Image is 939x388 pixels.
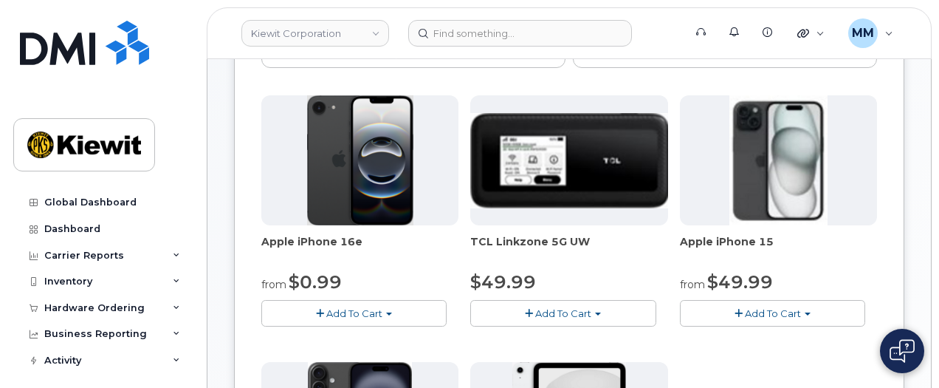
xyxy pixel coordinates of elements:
input: Find something... [408,20,632,47]
small: from [261,278,286,291]
img: Open chat [890,339,915,363]
span: Add To Cart [326,307,382,319]
button: Add To Cart [261,300,447,326]
span: $49.99 [470,271,536,293]
span: $49.99 [707,271,773,293]
span: $0.99 [289,271,342,293]
span: Add To Cart [745,307,801,319]
span: MM [852,24,874,42]
div: Michael Manahan [838,18,904,48]
div: Quicklinks [787,18,835,48]
img: iphone16e.png [307,95,413,225]
div: Apple iPhone 16e [261,234,458,264]
div: Apple iPhone 15 [680,234,877,264]
small: from [680,278,705,291]
img: iphone15.jpg [729,95,828,225]
button: Add To Cart [470,300,656,326]
img: linkzone5g.png [470,113,667,209]
span: Add To Cart [535,307,591,319]
div: TCL Linkzone 5G UW [470,234,667,264]
button: Add To Cart [680,300,865,326]
a: Kiewit Corporation [241,20,389,47]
